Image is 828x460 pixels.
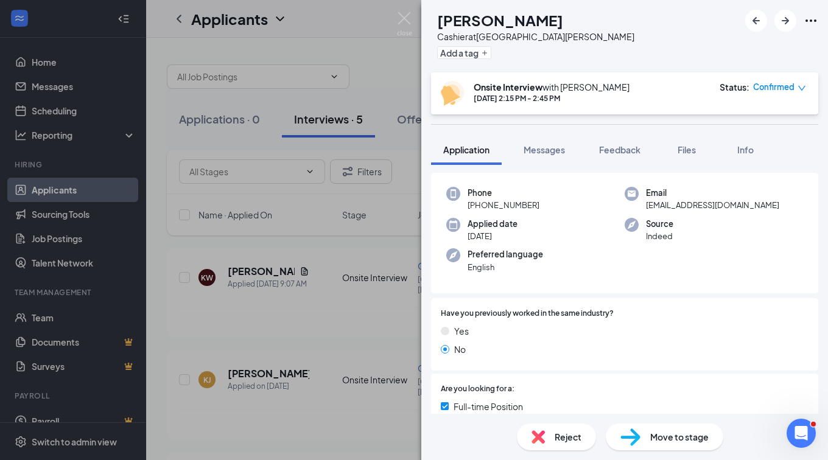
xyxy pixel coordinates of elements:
span: Phone [468,187,539,199]
span: Application [443,144,489,155]
button: ArrowRight [774,10,796,32]
p: Hi [PERSON_NAME] [24,86,219,107]
span: Messages [524,144,565,155]
svg: Ellipses [804,13,818,28]
span: Info [737,144,754,155]
button: Messages [81,348,162,397]
span: Source [646,218,673,230]
span: [EMAIL_ADDRESS][DOMAIN_NAME] [646,199,779,211]
svg: Plus [481,49,488,57]
button: PlusAdd a tag [437,46,491,59]
span: Feedback [599,144,640,155]
span: Full-time Position [454,400,523,413]
span: Confirmed [753,81,795,93]
span: Files [678,144,696,155]
div: Cashier at [GEOGRAPHIC_DATA][PERSON_NAME] [437,30,634,43]
span: Messages [101,378,143,387]
span: down [798,84,806,92]
div: Close [209,19,231,41]
span: Yes [454,324,469,338]
span: [DATE] [468,230,517,242]
div: Send us a messageWe typically reply in under a minute [12,143,231,189]
span: Applied date [468,218,517,230]
div: Status : [720,81,749,93]
span: Tickets [188,378,218,387]
b: Onsite Interview [474,82,542,92]
span: Are you looking for a: [441,383,514,395]
div: Send us a message [25,153,203,166]
button: Tickets [163,348,244,397]
svg: ArrowLeftNew [749,13,763,28]
span: Email [646,187,779,199]
img: Profile image for Coleen [166,19,190,44]
svg: ArrowRight [778,13,793,28]
span: English [468,261,543,273]
span: [PHONE_NUMBER] [468,199,539,211]
div: [DATE] 2:15 PM - 2:45 PM [474,93,630,103]
img: Profile image for Sarah [119,19,144,44]
span: No [454,343,466,356]
span: Move to stage [650,430,709,444]
span: Have you previously worked in the same industry? [441,308,614,319]
h1: [PERSON_NAME] [437,10,563,30]
span: Preferred language [468,248,543,260]
img: logo [24,26,95,41]
div: We typically reply in under a minute [25,166,203,179]
span: Indeed [646,230,673,242]
span: Home [27,378,54,387]
span: Reject [555,430,581,444]
p: How can we help? [24,107,219,128]
iframe: Intercom live chat [787,419,816,448]
img: Profile image for Kiara [142,19,167,44]
div: with [PERSON_NAME] [474,81,630,93]
button: ArrowLeftNew [745,10,767,32]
